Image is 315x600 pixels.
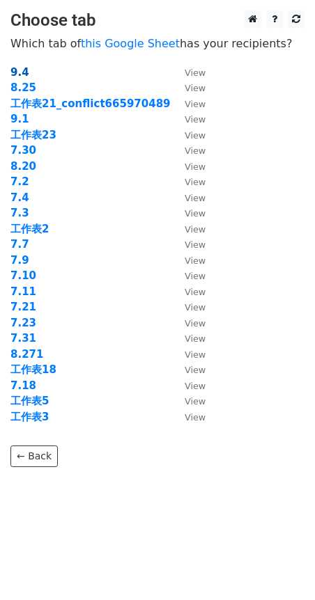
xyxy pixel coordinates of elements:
small: View [185,224,206,235]
a: View [171,223,206,235]
a: View [171,379,206,392]
small: View [185,114,206,125]
a: View [171,363,206,376]
a: View [171,160,206,173]
a: View [171,113,206,125]
a: View [171,238,206,251]
small: View [185,396,206,406]
a: 7.7 [10,238,29,251]
a: 7.31 [10,332,36,345]
a: 工作表2 [10,223,49,235]
a: 工作表18 [10,363,56,376]
small: View [185,302,206,313]
a: 7.10 [10,269,36,282]
a: View [171,129,206,141]
a: View [171,411,206,423]
h3: Choose tab [10,10,305,31]
small: View [185,145,206,156]
a: View [171,254,206,267]
small: View [185,193,206,203]
small: View [185,412,206,423]
a: 工作表23 [10,129,56,141]
a: View [171,269,206,282]
small: View [185,255,206,266]
small: View [185,349,206,360]
a: View [171,285,206,298]
small: View [185,83,206,93]
a: 8.271 [10,348,43,361]
a: 7.4 [10,191,29,204]
a: View [171,317,206,329]
a: View [171,191,206,204]
small: View [185,161,206,172]
a: 7.3 [10,207,29,219]
a: View [171,144,206,157]
small: View [185,130,206,141]
a: 8.25 [10,81,36,94]
a: 7.18 [10,379,36,392]
p: Which tab of has your recipients? [10,36,305,51]
small: View [185,287,206,297]
small: View [185,208,206,219]
a: 7.23 [10,317,36,329]
small: View [185,99,206,109]
a: 7.9 [10,254,29,267]
small: View [185,381,206,391]
a: View [171,395,206,407]
a: View [171,66,206,79]
small: View [185,333,206,344]
a: 7.21 [10,301,36,313]
small: View [185,365,206,375]
iframe: Chat Widget [245,533,315,600]
a: 9.4 [10,66,29,79]
a: 工作表3 [10,411,49,423]
small: View [185,68,206,78]
small: View [185,271,206,281]
a: 工作表5 [10,395,49,407]
small: View [185,177,206,187]
a: View [171,207,206,219]
a: 工作表21_conflict665970489 [10,97,171,110]
a: 7.11 [10,285,36,298]
a: View [171,97,206,110]
a: this Google Sheet [81,37,180,50]
small: View [185,318,206,329]
small: View [185,239,206,250]
a: View [171,301,206,313]
a: ← Back [10,445,58,467]
a: 9.1 [10,113,29,125]
a: View [171,348,206,361]
a: 7.2 [10,175,29,188]
a: View [171,175,206,188]
a: View [171,332,206,345]
a: 8.20 [10,160,36,173]
a: 7.30 [10,144,36,157]
a: View [171,81,206,94]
